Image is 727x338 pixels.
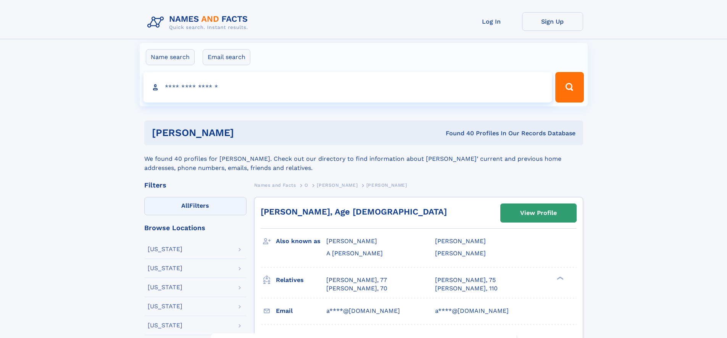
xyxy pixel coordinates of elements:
[326,284,387,293] a: [PERSON_NAME], 70
[326,276,387,284] a: [PERSON_NAME], 77
[461,12,522,31] a: Log In
[144,12,254,33] img: Logo Names and Facts
[435,237,486,245] span: [PERSON_NAME]
[148,246,182,252] div: [US_STATE]
[144,224,247,231] div: Browse Locations
[261,207,447,216] a: [PERSON_NAME], Age [DEMOGRAPHIC_DATA]
[366,183,407,188] span: [PERSON_NAME]
[305,183,308,188] span: O
[144,182,247,189] div: Filters
[326,250,383,257] span: A [PERSON_NAME]
[317,180,358,190] a: [PERSON_NAME]
[181,202,189,209] span: All
[555,72,584,103] button: Search Button
[144,145,583,173] div: We found 40 profiles for [PERSON_NAME]. Check out our directory to find information about [PERSON...
[340,129,575,138] div: Found 40 Profiles In Our Records Database
[203,49,250,65] label: Email search
[148,303,182,309] div: [US_STATE]
[435,276,496,284] a: [PERSON_NAME], 75
[276,274,326,287] h3: Relatives
[317,183,358,188] span: [PERSON_NAME]
[276,304,326,317] h3: Email
[148,265,182,271] div: [US_STATE]
[520,204,557,222] div: View Profile
[326,237,377,245] span: [PERSON_NAME]
[435,250,486,257] span: [PERSON_NAME]
[144,197,247,215] label: Filters
[501,204,576,222] a: View Profile
[152,128,340,138] h1: [PERSON_NAME]
[522,12,583,31] a: Sign Up
[148,284,182,290] div: [US_STATE]
[435,284,498,293] a: [PERSON_NAME], 110
[305,180,308,190] a: O
[555,276,564,280] div: ❯
[146,49,195,65] label: Name search
[143,72,552,103] input: search input
[148,322,182,328] div: [US_STATE]
[254,180,296,190] a: Names and Facts
[276,235,326,248] h3: Also known as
